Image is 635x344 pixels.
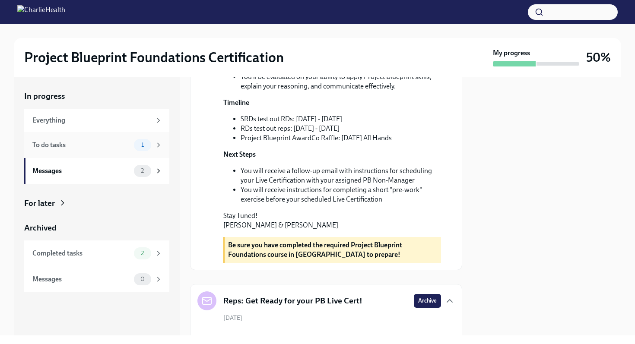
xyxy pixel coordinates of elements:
[241,166,441,185] li: You will receive a follow-up email with instructions for scheduling your Live Certification with ...
[493,48,530,58] strong: My progress
[414,294,441,308] button: Archive
[24,266,169,292] a: Messages0
[241,133,441,143] li: Project Blueprint AwardCo Raffle: [DATE] All Hands
[241,72,441,91] li: You’ll be evaluated on your ability to apply Project Blueprint skills, explain your reasoning, an...
[24,240,169,266] a: Completed tasks2
[586,50,611,65] h3: 50%
[223,150,256,158] strong: Next Steps
[24,158,169,184] a: Messages2
[223,211,441,230] p: Stay Tuned! [PERSON_NAME] & [PERSON_NAME]
[223,295,362,306] h5: Reps: Get Ready for your PB Live Cert!
[223,314,242,322] span: [DATE]
[136,142,149,148] span: 1
[24,49,284,66] h2: Project Blueprint Foundations Certification
[136,167,149,174] span: 2
[32,275,130,284] div: Messages
[241,185,441,204] li: You will receive instructions for completing a short "pre-work" exercise before your scheduled Li...
[32,166,130,176] div: Messages
[241,114,441,124] li: SRDs test out RDs: [DATE] - [DATE]
[223,98,249,107] strong: Timeline
[418,297,437,305] span: Archive
[32,249,130,258] div: Completed tasks
[136,250,149,256] span: 2
[24,132,169,158] a: To do tasks1
[24,222,169,234] a: Archived
[24,198,169,209] a: For later
[135,276,150,282] span: 0
[241,124,441,133] li: RDs test out reps: [DATE] - [DATE]
[24,109,169,132] a: Everything
[24,91,169,102] a: In progress
[32,140,130,150] div: To do tasks
[228,241,402,259] strong: Be sure you have completed the required Project Blueprint Foundations course in [GEOGRAPHIC_DATA]...
[24,198,55,209] div: For later
[17,5,65,19] img: CharlieHealth
[32,116,151,125] div: Everything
